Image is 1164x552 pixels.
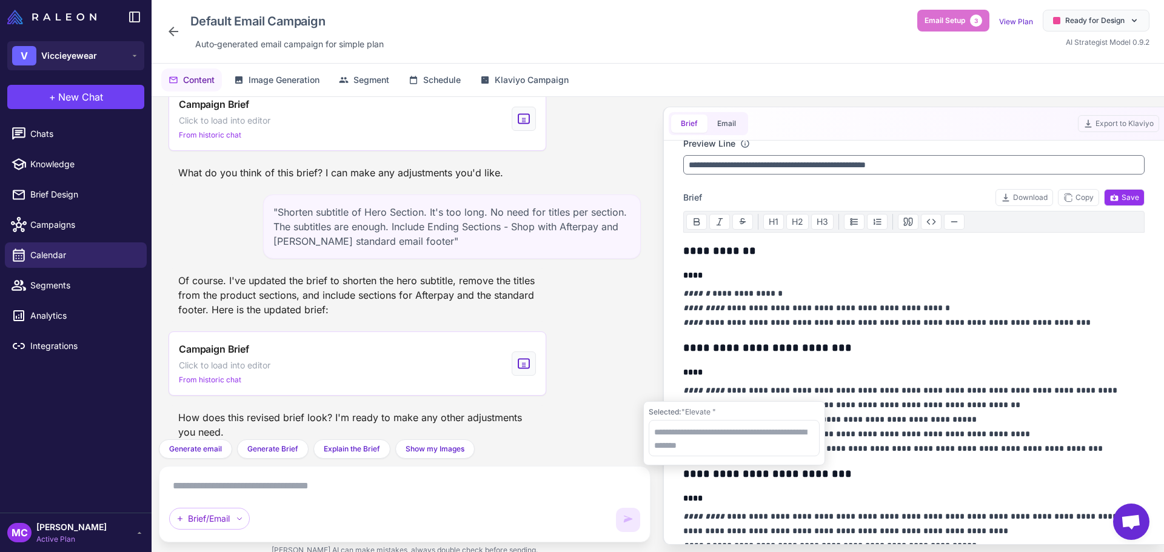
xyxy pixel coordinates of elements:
span: Viccieyewear [41,49,97,62]
a: Integrations [5,333,147,359]
span: Copy [1063,192,1094,203]
div: MC [7,523,32,542]
span: Analytics [30,309,137,322]
div: "Elevate " [649,407,820,417]
div: Of course. I've updated the brief to shorten the hero subtitle, remove the titles from the produc... [169,268,546,322]
span: Klaviyo Campaign [495,73,569,87]
span: Campaign Brief [179,342,249,356]
button: Generate email [159,439,232,459]
button: Brief [671,115,707,133]
span: Ready for Design [1065,15,1125,26]
button: Download [995,189,1053,206]
a: Knowledge [5,151,147,177]
span: Calendar [30,248,137,262]
a: Open chat [1113,504,1149,540]
button: +New Chat [7,85,144,109]
label: Preview Line [683,137,735,150]
div: "Shorten subtitle of Hero Section. It's too long. No need for titles per section. The subtitles a... [263,195,641,259]
span: Segments [30,279,137,292]
button: Schedule [401,68,468,91]
span: New Chat [58,90,103,104]
span: Save [1109,192,1139,203]
button: Export to Klaviyo [1078,115,1159,132]
div: Brief/Email [169,508,250,530]
span: Campaign Brief [179,97,249,111]
span: Generate Brief [247,444,298,454]
span: Click to load into editor [179,359,270,372]
a: Raleon Logo [7,10,101,24]
span: Content [183,73,215,87]
a: Calendar [5,242,147,268]
span: Image Generation [249,73,319,87]
span: Knowledge [30,158,137,171]
span: Brief Design [30,188,137,201]
a: Brief Design [5,182,147,207]
button: Show my Images [395,439,475,459]
span: Generate email [169,444,222,454]
span: From historic chat [179,130,241,141]
span: Show my Images [406,444,464,454]
div: How does this revised brief look? I'm ready to make any other adjustments you need. [169,405,546,444]
span: Explain the Brief [324,444,380,454]
button: H1 [763,214,784,230]
div: What do you think of this brief? I can make any adjustments you'd like. [169,161,513,185]
button: Copy [1058,189,1099,206]
button: Segment [332,68,396,91]
button: Klaviyo Campaign [473,68,576,91]
span: From historic chat [179,374,241,385]
span: AI Strategist Model 0.9.2 [1066,38,1149,47]
span: Brief [683,191,702,204]
button: VViccieyewear [7,41,144,70]
button: Explain the Brief [313,439,390,459]
a: View Plan [999,17,1033,26]
span: + [49,90,56,104]
div: Click to edit campaign name [186,10,389,33]
button: H2 [786,214,809,230]
div: V [12,46,36,65]
a: Analytics [5,303,147,328]
span: Email Setup [925,15,965,26]
span: Segment [353,73,389,87]
span: Campaigns [30,218,137,231]
span: Integrations [30,339,137,353]
span: Active Plan [36,534,107,545]
a: Chats [5,121,147,147]
span: Click to load into editor [179,114,270,127]
button: Generate Brief [237,439,309,459]
span: Auto‑generated email campaign for simple plan [195,38,384,51]
a: Campaigns [5,212,147,238]
button: Email [707,115,746,133]
span: 3 [970,15,982,27]
a: Segments [5,273,147,298]
span: Schedule [423,73,461,87]
button: Save [1104,189,1145,206]
span: Chats [30,127,137,141]
span: Selected: [649,407,681,416]
img: Raleon Logo [7,10,96,24]
button: Content [161,68,222,91]
div: Click to edit description [190,35,389,53]
span: [PERSON_NAME] [36,520,107,534]
button: Image Generation [227,68,327,91]
button: H3 [811,214,834,230]
button: Email Setup3 [917,10,989,32]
